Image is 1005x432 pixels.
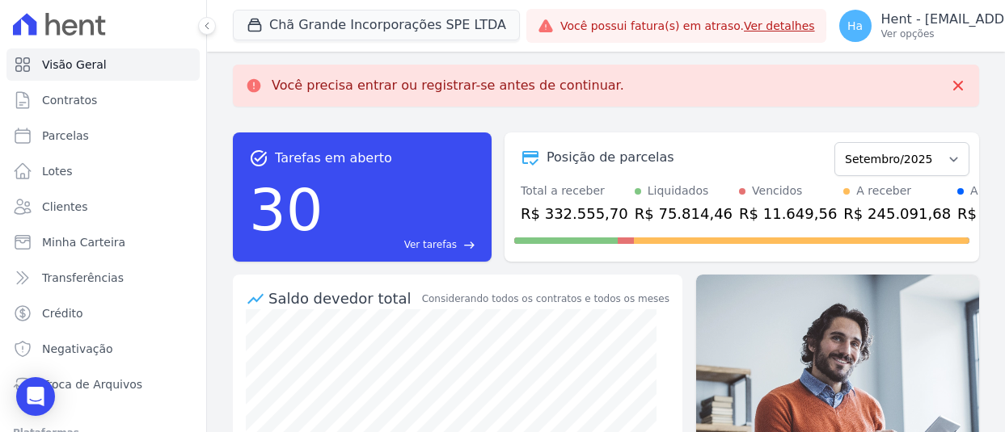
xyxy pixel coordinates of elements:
span: task_alt [249,149,268,168]
span: Crédito [42,305,83,321]
div: Posição de parcelas [547,148,674,167]
span: Negativação [42,341,113,357]
span: Lotes [42,163,73,179]
span: Transferências [42,270,124,286]
div: R$ 245.091,68 [843,203,951,224]
div: A receber [856,182,911,199]
span: Troca de Arquivos [42,376,142,392]
div: R$ 332.555,70 [521,203,628,224]
a: Contratos [6,84,200,116]
span: Parcelas [42,128,89,144]
div: Vencidos [752,182,802,199]
a: Ver tarefas east [330,237,475,252]
span: east [463,239,475,251]
a: Transferências [6,262,200,294]
button: Chã Grande Incorporações SPE LTDA [233,10,520,40]
a: Troca de Arquivos [6,368,200,401]
span: Contratos [42,92,97,108]
div: Liquidados [648,182,709,199]
span: Visão Geral [42,57,107,73]
span: Ha [847,20,863,31]
a: Ver detalhes [744,19,815,32]
span: Ver tarefas [404,237,457,252]
div: Total a receber [521,182,628,199]
p: Você precisa entrar ou registrar-se antes de continuar. [272,78,624,94]
a: Parcelas [6,120,200,152]
div: Saldo devedor total [268,287,419,309]
span: Você possui fatura(s) em atraso. [560,18,815,35]
span: Tarefas em aberto [275,149,392,168]
div: Open Intercom Messenger [16,377,55,416]
a: Lotes [6,155,200,187]
div: R$ 75.814,46 [635,203,733,224]
a: Visão Geral [6,48,200,81]
span: Clientes [42,199,87,215]
a: Negativação [6,333,200,365]
div: R$ 11.649,56 [739,203,837,224]
a: Clientes [6,191,200,223]
a: Minha Carteira [6,226,200,258]
div: 30 [249,168,323,252]
span: Minha Carteira [42,234,125,250]
div: Considerando todos os contratos e todos os meses [422,291,669,306]
a: Crédito [6,297,200,329]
